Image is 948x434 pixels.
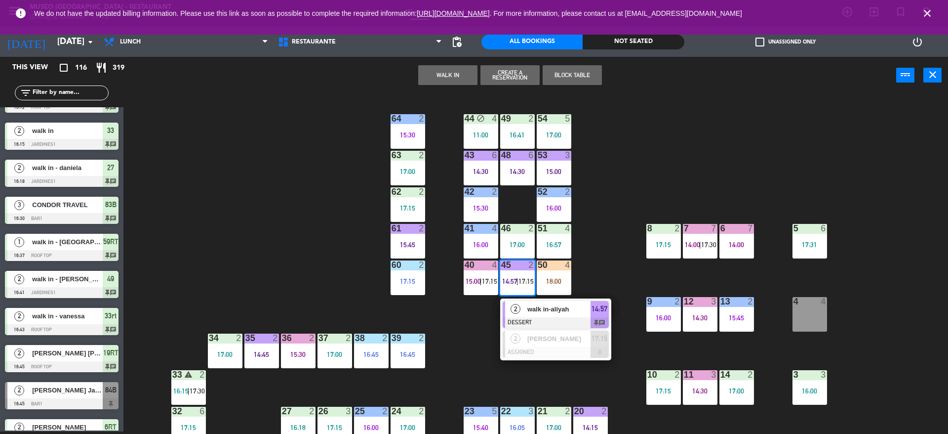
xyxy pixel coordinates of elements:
[5,62,71,74] div: This view
[419,114,425,123] div: 2
[346,407,352,416] div: 3
[173,387,189,395] span: 16:15
[107,125,114,136] span: 33
[417,9,490,17] a: [URL][DOMAIN_NAME]
[684,297,684,306] div: 12
[511,304,520,314] span: 2
[451,36,463,48] span: pending_actions
[354,424,389,431] div: 16:00
[537,424,571,431] div: 17:00
[500,168,535,175] div: 14:30
[528,151,534,160] div: 6
[382,407,388,416] div: 2
[501,407,502,416] div: 22
[32,385,103,395] span: [PERSON_NAME] Jadiyi [PERSON_NAME]
[537,205,571,212] div: 16:00
[466,277,481,285] span: 15:00
[528,114,534,123] div: 2
[120,39,141,45] span: Lunch
[75,62,87,74] span: 116
[501,224,502,233] div: 46
[32,237,103,247] span: walk in - [GEOGRAPHIC_DATA]
[184,370,193,379] i: warning
[58,62,70,74] i: crop_square
[480,277,482,285] span: |
[419,407,425,416] div: 2
[492,187,498,196] div: 2
[476,114,485,123] i: block
[592,333,607,345] span: 17:15
[355,407,355,416] div: 25
[684,224,684,233] div: 7
[500,241,535,248] div: 17:00
[511,334,520,344] span: 2
[792,241,827,248] div: 17:31
[601,407,607,416] div: 2
[354,351,389,358] div: 16:45
[711,224,717,233] div: 7
[419,187,425,196] div: 2
[701,241,716,249] span: 17:30
[683,388,717,394] div: 14:30
[419,224,425,233] div: 2
[492,151,498,160] div: 6
[900,69,911,81] i: power_input
[543,65,602,85] button: Block Table
[273,334,278,343] div: 2
[674,370,680,379] div: 2
[309,334,315,343] div: 2
[317,424,352,431] div: 17:15
[171,424,206,431] div: 17:15
[565,114,571,123] div: 5
[199,370,205,379] div: 2
[391,205,425,212] div: 17:15
[14,200,24,210] span: 3
[464,241,498,248] div: 16:00
[748,370,753,379] div: 2
[792,388,827,394] div: 16:00
[646,314,681,321] div: 16:00
[391,168,425,175] div: 17:00
[190,387,205,395] span: 17:30
[391,278,425,285] div: 17:15
[501,151,502,160] div: 48
[95,62,107,74] i: restaurant
[528,407,534,416] div: 3
[684,370,684,379] div: 11
[500,424,535,431] div: 16:05
[482,277,497,285] span: 17:15
[282,407,282,416] div: 27
[14,274,24,284] span: 2
[502,277,517,285] span: 14:57
[501,260,502,269] div: 45
[32,87,108,98] input: Filter by name...
[32,126,103,136] span: walk in
[172,370,173,379] div: 33
[719,314,754,321] div: 15:45
[674,224,680,233] div: 2
[528,260,534,269] div: 2
[537,131,571,138] div: 17:00
[719,241,754,248] div: 14:00
[84,36,96,48] i: arrow_drop_down
[391,131,425,138] div: 15:30
[492,407,498,416] div: 5
[245,334,246,343] div: 35
[32,200,103,210] span: CONDOR TRAVEL
[14,163,24,173] span: 2
[391,424,425,431] div: 17:00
